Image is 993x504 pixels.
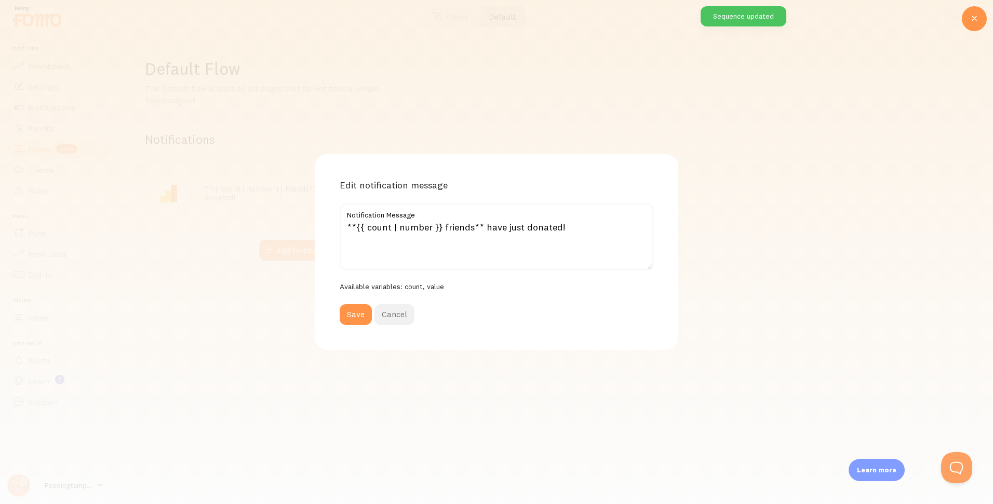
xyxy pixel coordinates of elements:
div: Learn more [849,459,905,481]
button: Cancel [374,304,414,325]
div: Available variables: count, value [340,282,653,292]
h3: Edit notification message [340,179,653,191]
iframe: Help Scout Beacon - Open [941,452,972,483]
label: Notification Message [340,203,653,221]
p: Learn more [857,465,896,475]
button: Save [340,304,372,325]
div: Sequence updated [701,6,786,26]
